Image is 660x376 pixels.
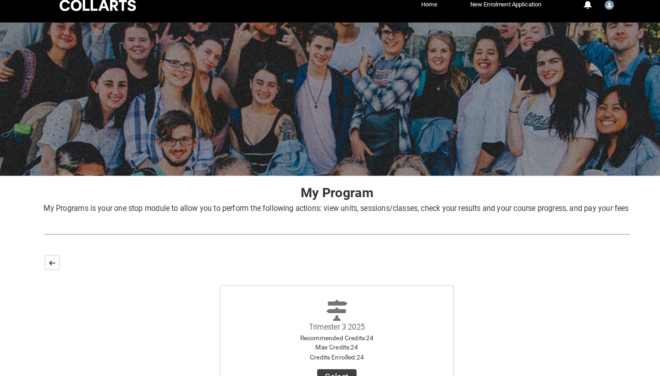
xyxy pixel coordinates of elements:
img: Student.mrand.20240890 [591,10,600,19]
label: Trimester 3 2025 [303,324,357,333]
span: My Programs is your one stop module to allow you to perform the following actions: view units, se... [44,208,615,217]
div: Credits Enrolled : 24 [279,353,381,362]
strong: My Program [295,190,366,205]
img: REDU_GREY_LINE [44,233,616,243]
div: Recommended Credits : 24 [279,334,381,343]
div: Max Credits : 24 [279,343,381,353]
button: Back [45,258,60,273]
a: Home [410,7,430,21]
button: User Profile Student.mrand.20240890 [589,6,603,21]
a: New Enrolment Application [458,7,532,21]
